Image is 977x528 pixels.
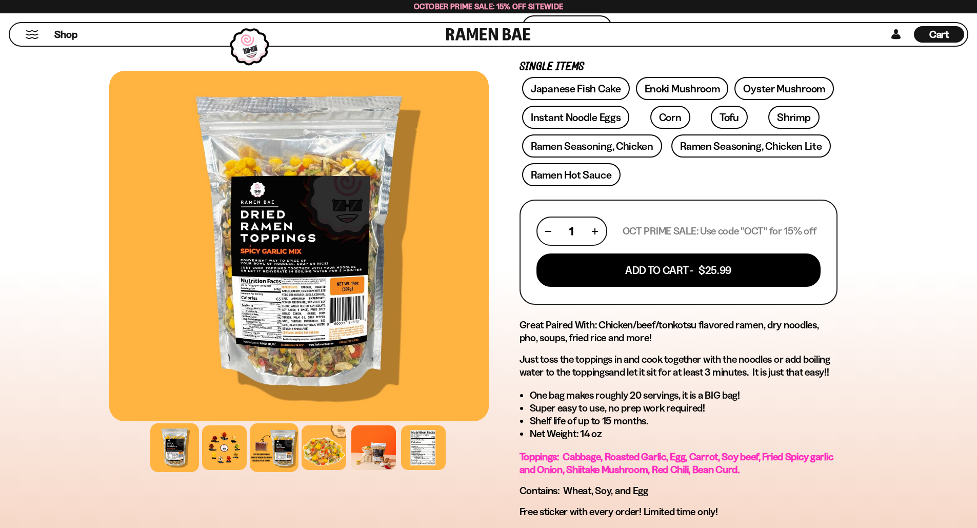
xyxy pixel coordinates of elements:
button: Add To Cart - $25.99 [536,253,821,287]
a: Corn [650,106,690,129]
span: Free sticker with every order! Limited time only! [520,505,718,518]
li: One bag makes roughly 20 servings, it is a BIG bag! [530,389,838,402]
a: Ramen Seasoning, Chicken [522,134,662,158]
span: Cart [929,28,949,41]
li: Shelf life of up to 15 months. [530,415,838,427]
a: Shrimp [768,106,819,129]
a: Tofu [711,106,748,129]
h2: Great Paired With: Chicken/beef/tonkotsu flavored ramen, dry noodles, pho, soups, fried rice and ... [520,319,838,344]
span: 1 [569,225,573,238]
a: Shop [54,26,77,43]
a: Instant Noodle Eggs [522,106,629,129]
span: Shop [54,28,77,42]
p: OCT PRIME SALE: Use code "OCT" for 15% off [623,225,816,238]
span: Toppings: Cabbage, Roasted Garlic, Egg, Carrot, Soy beef, Fried Spicy garlic and Onion, Shiitake ... [520,451,833,476]
a: Oyster Mushroom [734,77,834,100]
span: October Prime Sale: 15% off Sitewide [414,2,564,11]
a: Japanese Fish Cake [522,77,630,100]
span: Contains: Wheat, Soy, and Egg [520,484,648,497]
div: Cart [914,23,964,46]
a: Enoki Mushroom [636,77,729,100]
button: Mobile Menu Trigger [25,30,39,39]
p: Single Items [520,62,838,72]
span: toss the toppings in and cook together with the noodles or add boiling water to the toppings [520,353,830,378]
a: Ramen Seasoning, Chicken Lite [671,134,830,158]
p: Just and let it sit for at least 3 minutes. It is just that easy!! [520,353,838,379]
a: Ramen Hot Sauce [522,163,621,186]
li: Super easy to use, no prep work required! [530,402,838,415]
li: Net Weight: 14 oz [530,427,838,440]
